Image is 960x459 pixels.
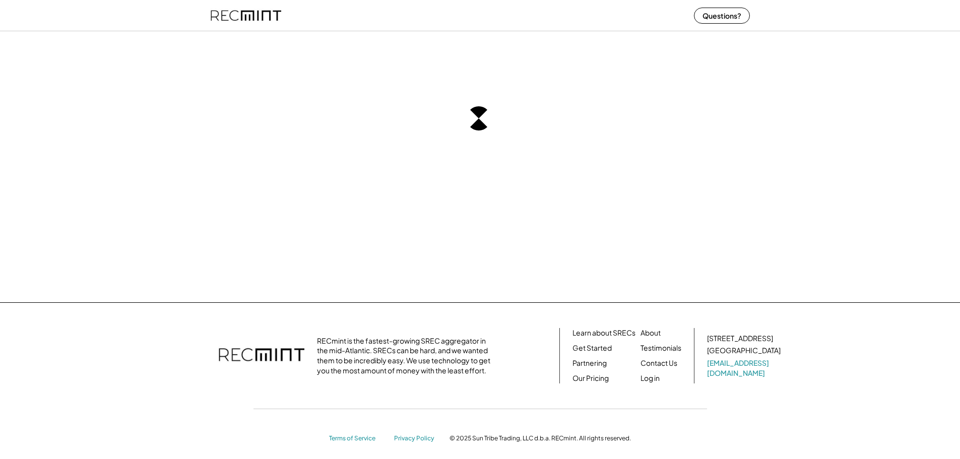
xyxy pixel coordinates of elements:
[707,346,781,356] div: [GEOGRAPHIC_DATA]
[219,338,304,373] img: recmint-logotype%403x.png
[572,373,609,383] a: Our Pricing
[211,2,281,29] img: recmint-logotype%403x%20%281%29.jpeg
[641,328,661,338] a: About
[641,373,660,383] a: Log in
[450,434,631,442] div: © 2025 Sun Tribe Trading, LLC d.b.a. RECmint. All rights reserved.
[572,343,612,353] a: Get Started
[641,358,677,368] a: Contact Us
[394,434,439,443] a: Privacy Policy
[707,334,773,344] div: [STREET_ADDRESS]
[329,434,385,443] a: Terms of Service
[572,358,607,368] a: Partnering
[694,8,750,24] button: Questions?
[641,343,681,353] a: Testimonials
[707,358,783,378] a: [EMAIL_ADDRESS][DOMAIN_NAME]
[317,336,496,375] div: RECmint is the fastest-growing SREC aggregator in the mid-Atlantic. SRECs can be hard, and we wan...
[572,328,635,338] a: Learn about SRECs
